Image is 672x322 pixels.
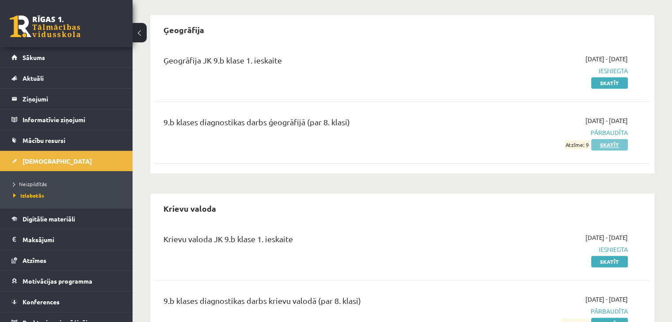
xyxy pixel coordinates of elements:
[11,68,121,88] a: Aktuāli
[11,109,121,130] a: Informatīvie ziņojumi
[23,53,45,61] span: Sākums
[482,66,628,75] span: Iesniegta
[23,298,60,306] span: Konferences
[23,256,46,264] span: Atzīmes
[11,271,121,291] a: Motivācijas programma
[11,47,121,67] a: Sākums
[591,77,628,89] a: Skatīt
[13,191,124,199] a: Izlabotās
[23,109,121,130] legend: Informatīvie ziņojumi
[564,140,590,149] span: Atzīme: 9
[591,139,628,150] a: Skatīt
[11,229,121,250] a: Maksājumi
[11,250,121,270] a: Atzīmes
[585,116,628,125] span: [DATE] - [DATE]
[591,256,628,267] a: Skatīt
[163,116,469,132] div: 9.b klases diagnostikas darbs ģeogrāfijā (par 8. klasi)
[11,292,121,312] a: Konferences
[163,295,469,311] div: 9.b klases diagnostikas darbs krievu valodā (par 8. klasi)
[155,19,213,40] h2: Ģeogrāfija
[155,198,225,219] h2: Krievu valoda
[11,89,121,109] a: Ziņojumi
[163,54,469,71] div: Ģeogrāfija JK 9.b klase 1. ieskaite
[23,215,75,223] span: Digitālie materiāli
[482,307,628,316] span: Pārbaudīta
[482,128,628,137] span: Pārbaudīta
[13,180,124,188] a: Neizpildītās
[585,233,628,242] span: [DATE] - [DATE]
[13,192,44,199] span: Izlabotās
[10,15,80,37] a: Rīgas 1. Tālmācības vidusskola
[23,89,121,109] legend: Ziņojumi
[585,54,628,64] span: [DATE] - [DATE]
[11,151,121,171] a: [DEMOGRAPHIC_DATA]
[11,130,121,150] a: Mācību resursi
[23,74,44,82] span: Aktuāli
[585,295,628,304] span: [DATE] - [DATE]
[23,229,121,250] legend: Maksājumi
[11,209,121,229] a: Digitālie materiāli
[23,277,92,285] span: Motivācijas programma
[13,180,47,187] span: Neizpildītās
[23,157,92,165] span: [DEMOGRAPHIC_DATA]
[482,245,628,254] span: Iesniegta
[163,233,469,249] div: Krievu valoda JK 9.b klase 1. ieskaite
[23,136,65,144] span: Mācību resursi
